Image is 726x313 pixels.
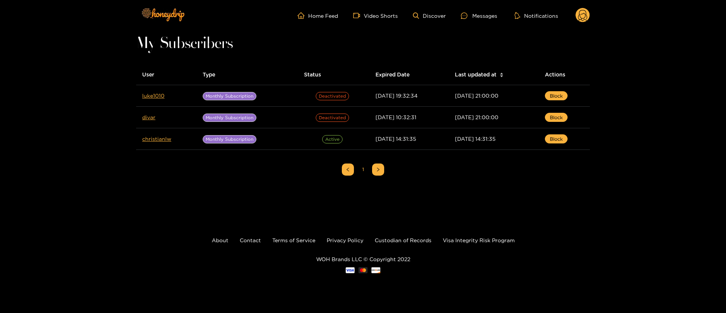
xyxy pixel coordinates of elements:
[357,164,369,176] li: 1
[342,164,354,176] li: Previous Page
[298,64,369,85] th: Status
[455,70,496,79] span: Last updated at
[342,164,354,176] button: left
[550,135,563,143] span: Block
[500,72,504,76] span: caret-up
[142,93,164,98] a: luke1010
[353,12,398,19] a: Video Shorts
[240,237,261,243] a: Contact
[298,12,338,19] a: Home Feed
[203,92,256,100] span: Monthly Subscription
[316,92,349,100] span: Deactivated
[322,135,343,143] span: Active
[550,92,563,100] span: Block
[545,113,568,122] button: Block
[316,114,349,122] span: Deactivated
[461,11,497,20] div: Messages
[136,64,197,85] th: User
[413,12,446,19] a: Discover
[203,114,256,122] span: Monthly Subscription
[539,64,590,85] th: Actions
[372,164,384,176] button: right
[376,167,380,172] span: right
[369,64,449,85] th: Expired Date
[142,114,155,120] a: divar
[455,93,498,98] span: [DATE] 21:00:00
[375,93,417,98] span: [DATE] 19:32:34
[512,12,560,19] button: Notifications
[298,12,308,19] span: home
[545,134,568,143] button: Block
[136,39,590,49] h1: My Subscribers
[203,135,256,143] span: Monthly Subscription
[375,237,431,243] a: Custodian of Records
[443,237,515,243] a: Visa Integrity Risk Program
[272,237,315,243] a: Terms of Service
[212,237,228,243] a: About
[197,64,298,85] th: Type
[500,74,504,78] span: caret-down
[357,164,369,175] a: 1
[455,114,498,120] span: [DATE] 21:00:00
[375,136,416,142] span: [DATE] 14:31:35
[372,164,384,176] li: Next Page
[353,12,364,19] span: video-camera
[550,114,563,121] span: Block
[455,136,496,142] span: [DATE] 14:31:35
[545,91,568,100] button: Block
[142,136,171,142] a: christianlw
[327,237,363,243] a: Privacy Policy
[346,167,350,172] span: left
[375,114,416,120] span: [DATE] 10:32:31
